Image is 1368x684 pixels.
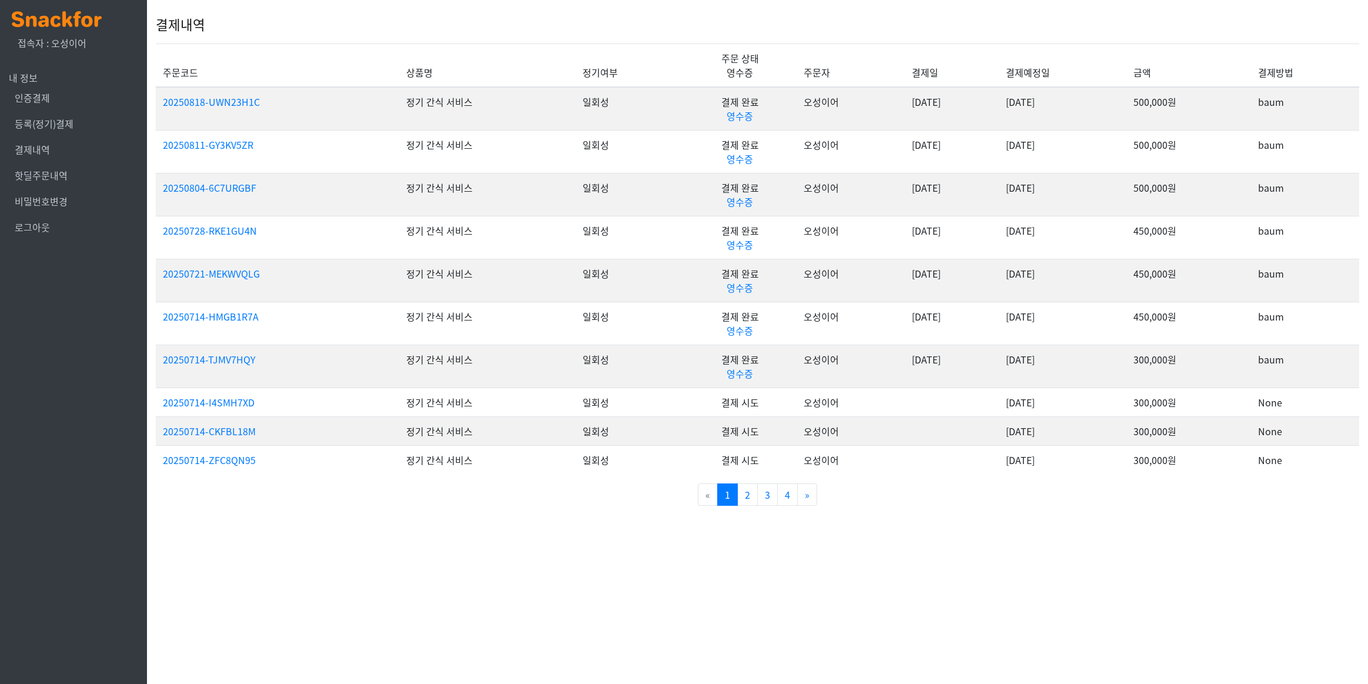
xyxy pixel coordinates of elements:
td: 결제 완료 [684,130,797,173]
th: 상품명 [399,44,576,87]
td: 일회성 [576,259,684,302]
img: logo.png [12,11,102,27]
a: 20250714-HMGB1R7A [163,309,259,323]
td: 오성이어 [797,130,905,173]
td: 450,000원 [1126,259,1251,302]
td: baum [1251,259,1359,302]
th: 정기여부 [576,44,684,87]
a: 20250714-I4SMH7XD [163,395,255,409]
td: 오성이어 [797,302,905,345]
td: baum [1251,216,1359,259]
td: 500,000원 [1126,87,1251,131]
td: [DATE] [999,87,1126,131]
td: 정기 간식 서비스 [399,416,576,445]
td: 결제 완료 [684,345,797,388]
td: 오성이어 [797,416,905,445]
td: baum [1251,87,1359,131]
td: 결제 완료 [684,259,797,302]
td: [DATE] [999,216,1126,259]
a: 영수증 [727,281,753,295]
a: 로그아웃 [15,220,50,234]
td: [DATE] [905,130,999,173]
td: 정기 간식 서비스 [399,87,576,131]
td: 500,000원 [1126,173,1251,216]
a: 영수증 [727,152,753,166]
a: 20250714-CKFBL18M [163,424,256,438]
td: [DATE] [905,216,999,259]
a: 결제내역 [15,142,50,156]
a: » [797,483,817,506]
nav: Page navigation example [156,483,1359,506]
td: 일회성 [576,345,684,388]
a: 영수증 [727,323,753,338]
td: 일회성 [576,388,684,416]
th: 결제방법 [1251,44,1359,87]
a: 20250721-MEKWVQLG [163,266,260,281]
td: 결제 완료 [684,302,797,345]
td: baum [1251,345,1359,388]
td: 일회성 [576,130,684,173]
td: 정기 간식 서비스 [399,216,576,259]
a: 영수증 [727,366,753,381]
a: 1 [717,483,738,506]
td: [DATE] [999,259,1126,302]
a: 핫딜주문내역 [15,168,68,182]
span: 내 정보 [9,71,38,85]
a: 20250818-UWN23H1C [163,95,260,109]
th: 주문코드 [156,44,399,87]
td: 일회성 [576,416,684,445]
td: None [1251,416,1359,445]
td: [DATE] [999,416,1126,445]
td: 정기 간식 서비스 [399,130,576,173]
span: 접속자 : 오성이어 [18,36,86,50]
td: 정기 간식 서비스 [399,259,576,302]
a: 인증결제 [15,91,50,105]
td: 정기 간식 서비스 [399,173,576,216]
td: 일회성 [576,87,684,131]
td: 오성이어 [797,216,905,259]
td: 300,000원 [1126,345,1251,388]
td: 정기 간식 서비스 [399,388,576,416]
a: 20250714-ZFC8QN95 [163,453,256,467]
td: 일회성 [576,302,684,345]
th: 결제일 [905,44,999,87]
td: 300,000원 [1126,445,1251,474]
a: 20250714-TJMV7HQY [163,352,255,366]
td: [DATE] [999,302,1126,345]
td: None [1251,445,1359,474]
td: 정기 간식 서비스 [399,302,576,345]
a: 2 [737,483,758,506]
td: 오성이어 [797,445,905,474]
a: 영수증 [727,195,753,209]
td: 300,000원 [1126,416,1251,445]
td: 결제 시도 [684,416,797,445]
a: 3 [757,483,778,506]
td: 일회성 [576,216,684,259]
td: 일회성 [576,445,684,474]
a: 비밀번호변경 [15,194,68,208]
td: [DATE] [905,87,999,131]
td: [DATE] [999,130,1126,173]
td: 오성이어 [797,259,905,302]
div: 결제내역 [156,6,1359,44]
th: 금액 [1126,44,1251,87]
a: 등록(정기)결제 [15,116,73,131]
a: 영수증 [727,109,753,123]
td: 정기 간식 서비스 [399,345,576,388]
td: baum [1251,302,1359,345]
td: 결제 완료 [684,216,797,259]
td: 500,000원 [1126,130,1251,173]
td: baum [1251,130,1359,173]
td: 결제 시도 [684,388,797,416]
td: 오성이어 [797,173,905,216]
td: None [1251,388,1359,416]
td: 결제 완료 [684,87,797,131]
th: 주문 상태 영수증 [684,44,797,87]
td: [DATE] [999,388,1126,416]
th: 주문자 [797,44,905,87]
td: 450,000원 [1126,302,1251,345]
td: baum [1251,173,1359,216]
td: 450,000원 [1126,216,1251,259]
td: 결제 시도 [684,445,797,474]
td: [DATE] [905,259,999,302]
